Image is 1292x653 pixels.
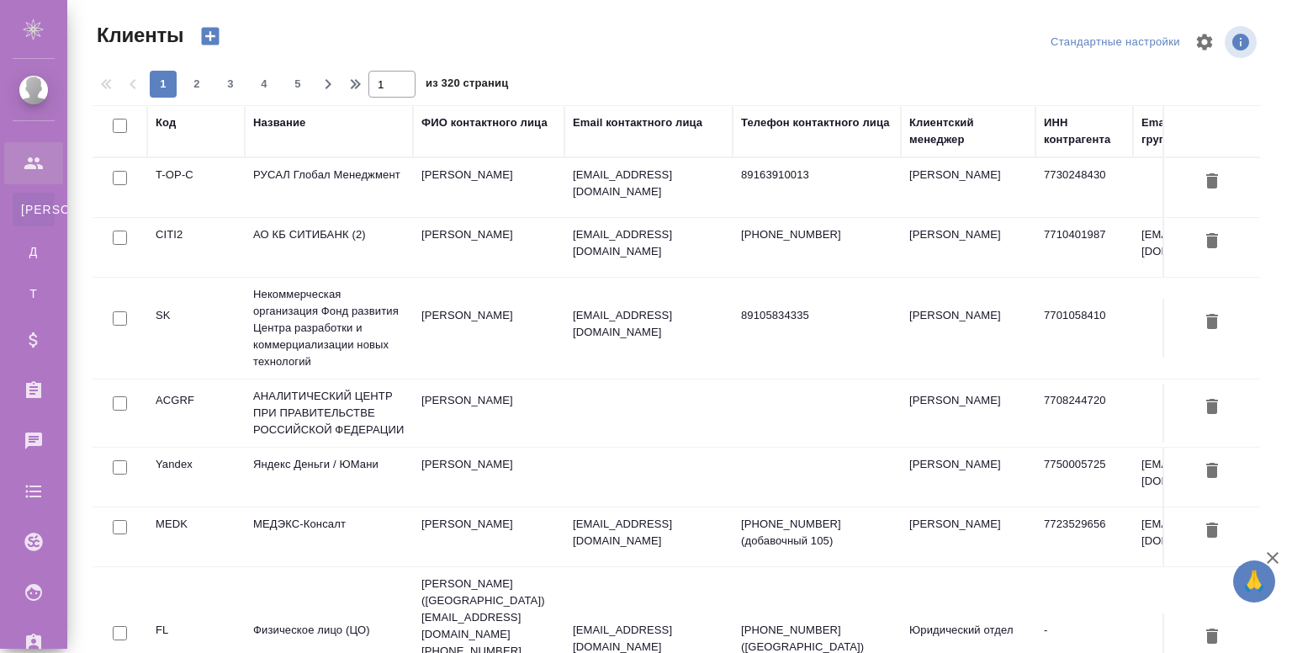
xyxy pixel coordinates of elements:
td: [PERSON_NAME] [413,448,564,507]
button: Удалить [1198,516,1226,547]
td: [EMAIL_ADDRESS][DOMAIN_NAME] [1133,218,1284,277]
td: [EMAIL_ADDRESS][DOMAIN_NAME] [1133,448,1284,507]
div: split button [1046,29,1184,56]
button: Удалить [1198,167,1226,198]
td: 7710401987 [1035,218,1133,277]
div: Клиентский менеджер [909,114,1027,148]
button: Удалить [1198,307,1226,338]
td: 7723529656 [1035,507,1133,566]
p: [EMAIL_ADDRESS][DOMAIN_NAME] [573,516,724,549]
button: 🙏 [1233,560,1275,603]
td: [EMAIL_ADDRESS][DOMAIN_NAME] [1133,507,1284,566]
span: 5 [284,76,311,93]
td: 7750005725 [1035,448,1133,507]
td: МЕДЭКС-Консалт [245,507,413,566]
td: РУСАЛ Глобал Менеджмент [245,158,413,217]
p: [EMAIL_ADDRESS][DOMAIN_NAME] [573,167,724,200]
a: [PERSON_NAME] [13,193,55,226]
button: Удалить [1198,622,1226,653]
p: [EMAIL_ADDRESS][DOMAIN_NAME] [573,307,724,341]
div: Код [156,114,176,131]
span: 2 [183,76,210,93]
td: [PERSON_NAME] [413,218,564,277]
span: из 320 страниц [426,73,508,98]
td: SK [147,299,245,358]
td: Яндекс Деньги / ЮМани [245,448,413,507]
p: 89105834335 [741,307,892,324]
div: Email контактного лица [573,114,702,131]
a: Д [13,235,55,268]
td: АНАЛИТИЧЕСКИЙ ЦЕНТР ПРИ ПРАВИТЕЛЬСТВЕ РОССИЙСКОЙ ФЕДЕРАЦИИ [245,380,413,447]
td: Некоммерческая организация Фонд развития Центра разработки и коммерциализации новых технологий [245,278,413,379]
button: Удалить [1198,392,1226,423]
div: ИНН контрагента [1044,114,1125,148]
td: MEDK [147,507,245,566]
span: Т [21,285,46,302]
p: [PHONE_NUMBER] (добавочный 105) [741,516,892,549]
td: АО КБ СИТИБАНК (2) [245,218,413,277]
td: ACGRF [147,384,245,443]
p: [EMAIL_ADDRESS][DOMAIN_NAME] [573,226,724,260]
td: [PERSON_NAME] [901,507,1035,566]
button: Создать [190,22,230,50]
div: Название [253,114,305,131]
td: [PERSON_NAME] [901,218,1035,277]
div: ФИО контактного лица [421,114,548,131]
span: [PERSON_NAME] [21,201,46,218]
span: 3 [217,76,244,93]
td: Yandex [147,448,245,507]
span: Посмотреть информацию [1225,26,1260,58]
td: [PERSON_NAME] [901,299,1035,358]
td: [PERSON_NAME] [901,384,1035,443]
div: Телефон контактного лица [741,114,890,131]
button: 5 [284,71,311,98]
span: 🙏 [1240,564,1268,599]
button: Удалить [1198,456,1226,487]
td: 7708244720 [1035,384,1133,443]
p: 89163910013 [741,167,892,183]
td: T-OP-C [147,158,245,217]
span: Д [21,243,46,260]
button: Удалить [1198,226,1226,257]
p: [PHONE_NUMBER] [741,226,892,243]
td: 7701058410 [1035,299,1133,358]
td: [PERSON_NAME] [413,158,564,217]
button: 3 [217,71,244,98]
button: 4 [251,71,278,98]
span: Клиенты [93,22,183,49]
td: [PERSON_NAME] [413,299,564,358]
td: [PERSON_NAME] [901,158,1035,217]
span: Настроить таблицу [1184,22,1225,62]
td: CITI2 [147,218,245,277]
a: Т [13,277,55,311]
button: 2 [183,71,210,98]
td: [PERSON_NAME] [901,448,1035,507]
td: [PERSON_NAME] [413,507,564,566]
td: [PERSON_NAME] [413,384,564,443]
div: Email клиентской группы [1141,114,1276,148]
td: 7730248430 [1035,158,1133,217]
span: 4 [251,76,278,93]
